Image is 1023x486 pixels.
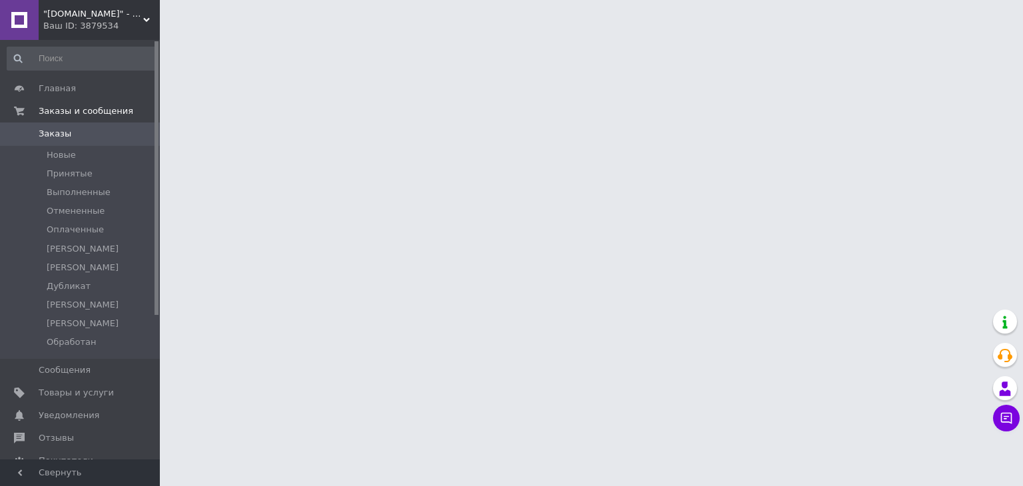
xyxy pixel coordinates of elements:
[39,105,133,117] span: Заказы и сообщения
[39,83,76,95] span: Главная
[47,280,91,292] span: Дубликат
[39,409,99,421] span: Уведомления
[39,387,114,399] span: Товары и услуги
[39,455,93,467] span: Покупатели
[47,168,93,180] span: Принятые
[39,432,74,444] span: Отзывы
[47,186,111,198] span: Выполненные
[47,299,119,311] span: [PERSON_NAME]
[993,405,1020,431] button: Чат с покупателем
[47,262,119,274] span: [PERSON_NAME]
[47,205,105,217] span: Отмененные
[7,47,157,71] input: Поиск
[47,224,104,236] span: Оплаченные
[39,128,71,140] span: Заказы
[43,20,160,32] div: Ваш ID: 3879534
[43,8,143,20] span: "intershoes.in.ua" - интернет-магазин
[47,149,76,161] span: Новые
[47,318,119,330] span: [PERSON_NAME]
[39,364,91,376] span: Сообщения
[47,243,119,255] span: [PERSON_NAME]
[47,336,96,348] span: Обработан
